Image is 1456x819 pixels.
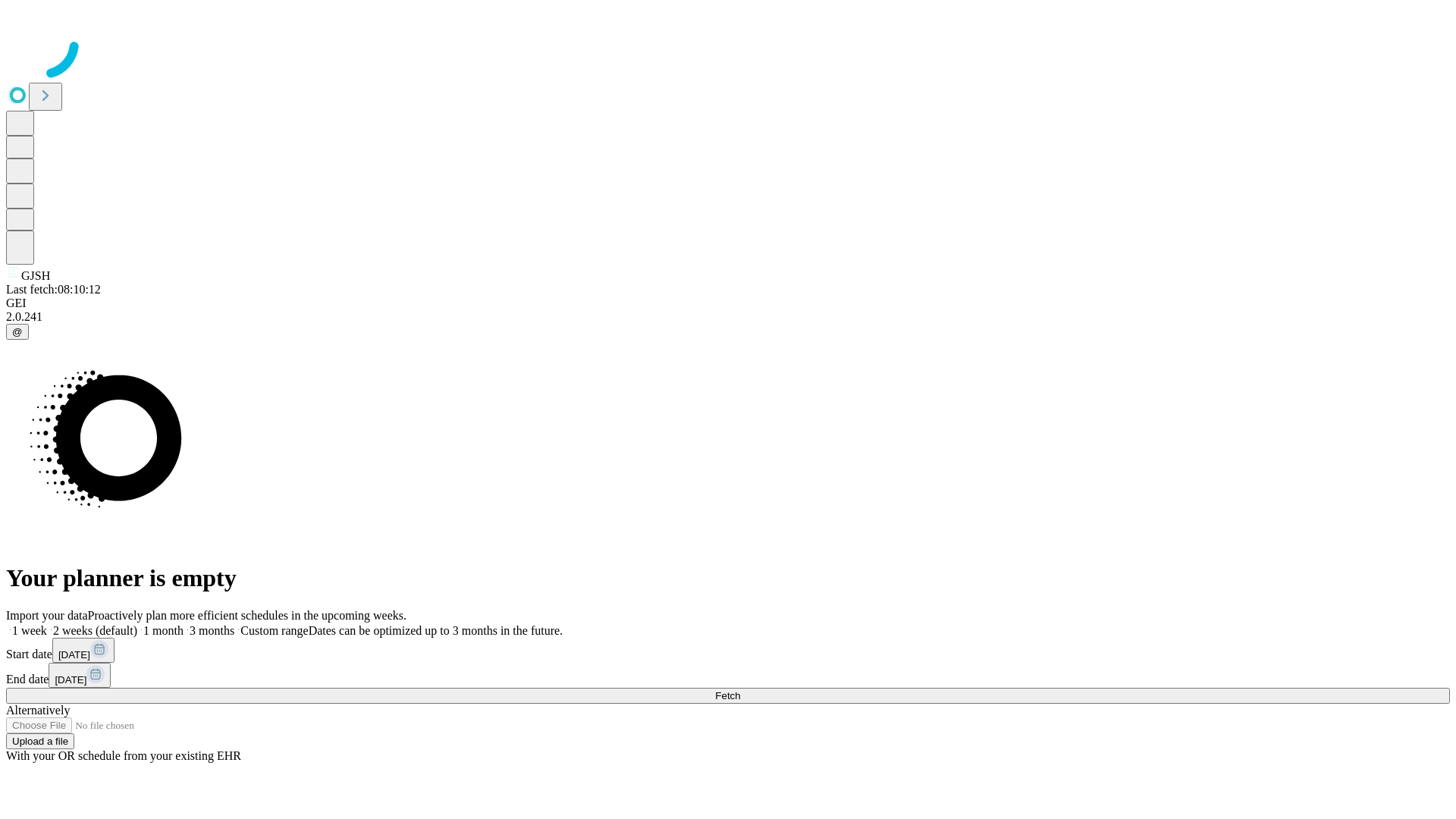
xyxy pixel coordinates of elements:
[55,674,86,686] span: [DATE]
[190,624,234,637] span: 3 months
[12,326,23,337] span: @
[6,609,88,622] span: Import your data
[6,733,74,749] button: Upload a file
[58,649,90,661] span: [DATE]
[49,663,111,688] button: [DATE]
[12,624,47,637] span: 1 week
[6,564,1450,592] h1: Your planner is empty
[143,624,184,637] span: 1 month
[6,688,1450,704] button: Fetch
[6,749,241,762] span: With your OR schedule from your existing EHR
[6,704,70,717] span: Alternatively
[6,663,1450,688] div: End date
[88,609,406,622] span: Proactively plan more efficient schedules in the upcoming weeks.
[6,310,1450,324] div: 2.0.241
[240,624,308,637] span: Custom range
[715,690,740,701] span: Fetch
[309,624,563,637] span: Dates can be optimized up to 3 months in the future.
[53,624,137,637] span: 2 weeks (default)
[21,269,50,282] span: GJSH
[6,283,101,296] span: Last fetch: 08:10:12
[6,324,29,340] button: @
[6,638,1450,663] div: Start date
[6,297,1450,310] div: GEI
[52,638,115,663] button: [DATE]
